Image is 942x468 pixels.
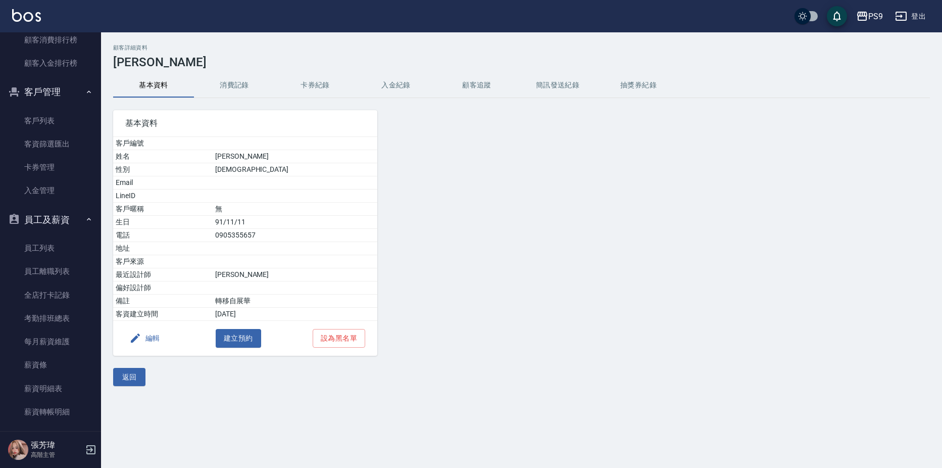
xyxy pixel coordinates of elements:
a: 客資篩選匯出 [4,132,97,156]
a: 考勤排班總表 [4,307,97,330]
td: 姓名 [113,150,213,163]
td: 轉移自展華 [213,295,377,308]
td: 客戶暱稱 [113,203,213,216]
button: 編輯 [125,329,164,348]
td: 性別 [113,163,213,176]
td: 客戶編號 [113,137,213,150]
button: 消費記錄 [194,73,275,98]
td: 91/11/11 [213,216,377,229]
button: 設為黑名單 [313,329,365,348]
td: 客戶來源 [113,255,213,268]
button: save [827,6,847,26]
button: 客戶管理 [4,79,97,105]
td: 客資建立時間 [113,308,213,321]
a: 每月薪資維護 [4,330,97,353]
h2: 顧客詳細資料 [113,44,930,51]
h3: [PERSON_NAME] [113,55,930,69]
span: 基本資料 [125,118,365,128]
td: [DATE] [213,308,377,321]
button: 返回 [113,368,145,387]
h5: 張芳瑋 [31,440,82,450]
td: 電話 [113,229,213,242]
a: 員工列表 [4,237,97,260]
td: 0905355657 [213,229,377,242]
td: [PERSON_NAME] [213,150,377,163]
a: 員工離職列表 [4,260,97,283]
td: 最近設計師 [113,268,213,282]
button: 抽獎券紀錄 [598,73,679,98]
a: 顧客消費排行榜 [4,28,97,52]
td: LineID [113,190,213,203]
td: [DEMOGRAPHIC_DATA] [213,163,377,176]
td: 地址 [113,242,213,255]
a: 薪資明細表 [4,377,97,400]
a: 全店打卡記錄 [4,284,97,307]
a: 卡券管理 [4,156,97,179]
td: 備註 [113,295,213,308]
button: 建立預約 [216,329,261,348]
a: 薪資轉帳明細 [4,400,97,424]
td: 生日 [113,216,213,229]
div: PS9 [868,10,883,23]
a: 入金管理 [4,179,97,202]
button: 簡訊發送紀錄 [517,73,598,98]
td: [PERSON_NAME] [213,268,377,282]
a: 薪資條 [4,353,97,377]
button: 登出 [891,7,930,26]
button: 顧客追蹤 [436,73,517,98]
button: 卡券紀錄 [275,73,356,98]
td: 無 [213,203,377,216]
button: 基本資料 [113,73,194,98]
p: 高階主管 [31,450,82,459]
button: 員工及薪資 [4,207,97,233]
a: 客戶列表 [4,109,97,132]
img: Person [8,440,28,460]
td: 偏好設計師 [113,282,213,295]
button: 入金紀錄 [356,73,436,98]
button: PS9 [852,6,887,27]
a: 顧客入金排行榜 [4,52,97,75]
button: 商品管理 [4,428,97,454]
td: Email [113,176,213,190]
img: Logo [12,9,41,22]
